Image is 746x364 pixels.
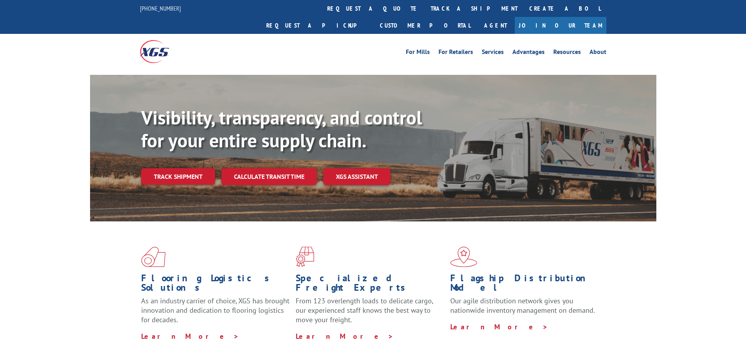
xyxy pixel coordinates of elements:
span: Our agile distribution network gives you nationwide inventory management on demand. [450,296,595,315]
h1: Flagship Distribution Model [450,273,599,296]
a: For Mills [406,49,430,58]
a: For Retailers [438,49,473,58]
h1: Specialized Freight Experts [296,273,444,296]
a: XGS ASSISTANT [323,168,390,185]
a: Services [482,49,504,58]
a: Track shipment [141,168,215,185]
a: Resources [553,49,581,58]
a: About [589,49,606,58]
a: [PHONE_NUMBER] [140,4,181,12]
img: xgs-icon-flagship-distribution-model-red [450,247,477,267]
a: Learn More > [141,332,239,341]
h1: Flooring Logistics Solutions [141,273,290,296]
a: Agent [476,17,515,34]
img: xgs-icon-total-supply-chain-intelligence-red [141,247,166,267]
a: Advantages [512,49,545,58]
b: Visibility, transparency, and control for your entire supply chain. [141,105,422,152]
span: As an industry carrier of choice, XGS has brought innovation and dedication to flooring logistics... [141,296,289,324]
p: From 123 overlength loads to delicate cargo, our experienced staff knows the best way to move you... [296,296,444,331]
a: Join Our Team [515,17,606,34]
a: Learn More > [296,332,394,341]
a: Calculate transit time [221,168,317,185]
a: Learn More > [450,322,548,331]
a: Request a pickup [260,17,374,34]
a: Customer Portal [374,17,476,34]
img: xgs-icon-focused-on-flooring-red [296,247,314,267]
